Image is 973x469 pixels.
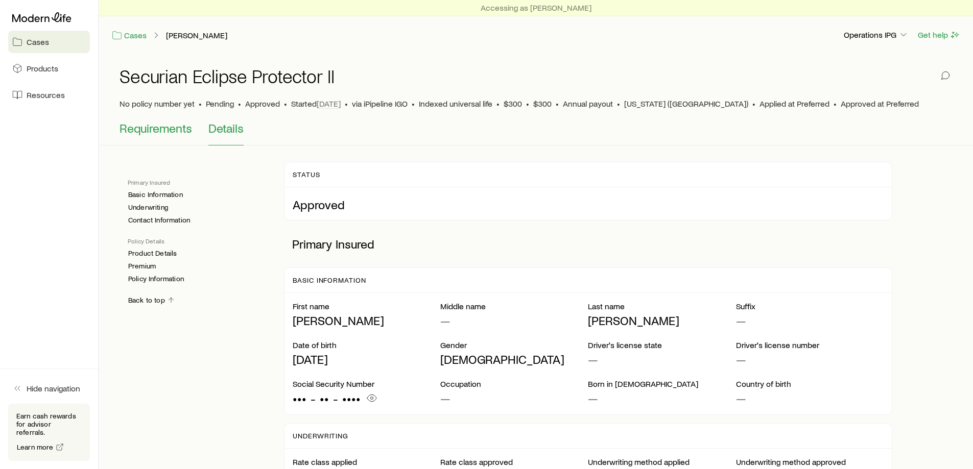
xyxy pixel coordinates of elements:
p: — [440,313,588,328]
div: Application details tabs [120,121,953,145]
span: • [345,98,348,109]
p: [DEMOGRAPHIC_DATA] [440,352,588,366]
span: Annual payout [563,98,613,109]
span: [US_STATE] ([GEOGRAPHIC_DATA]) [624,98,748,109]
a: Products [8,57,90,80]
a: Premium [128,262,156,270]
span: $300 [504,98,522,109]
p: — [440,391,588,405]
p: [DATE] [293,352,440,366]
p: Status [293,170,320,179]
span: • [284,98,287,109]
p: Social Security Number [293,379,440,389]
span: Products [27,63,58,73]
p: Driver's license state [588,340,735,350]
p: Underwriting method approved [736,457,884,467]
p: — [736,391,884,405]
span: • [238,98,241,109]
p: Primary Insured [284,229,892,259]
span: • [752,98,755,109]
span: • [199,98,202,109]
a: Product Details [128,249,177,258]
span: Hide navigation [27,383,80,393]
button: Operations IPG [843,29,909,41]
p: Basic Information [293,276,366,284]
p: First name [293,301,440,311]
p: Suffix [736,301,884,311]
p: — [736,313,884,328]
a: [PERSON_NAME] [165,31,228,40]
p: Underwriting method applied [588,457,735,467]
span: Cases [27,37,49,47]
p: Earn cash rewards for advisor referrals. [16,412,82,436]
span: •• [320,391,329,406]
a: Resources [8,84,90,106]
span: • [412,98,415,109]
p: Primary Insured [128,178,268,186]
span: Learn more [17,443,54,451]
button: Get help [917,29,961,41]
p: Date of birth [293,340,440,350]
p: — [736,352,884,366]
span: • [617,98,620,109]
span: - [333,391,338,406]
p: Operations IPG [844,30,909,40]
span: via iPipeline IGO [352,98,408,109]
h1: Securian Eclipse Protector II [120,66,334,86]
span: $300 [533,98,552,109]
p: Driver's license number [736,340,884,350]
span: Indexed universal life [419,98,492,109]
span: ••• [293,391,306,406]
p: — [588,352,735,366]
p: Gender [440,340,588,350]
a: Policy Information [128,275,184,283]
p: Rate class applied [293,457,440,467]
p: — [588,391,735,405]
span: Details [208,121,244,135]
p: Occupation [440,379,588,389]
span: Requirements [120,121,192,135]
p: Underwriting [293,432,349,440]
p: Policy Details [128,237,268,245]
p: Middle name [440,301,588,311]
p: Approved [293,198,884,212]
span: •••• [342,391,361,406]
span: Approved [245,98,280,109]
p: Rate class approved [440,457,588,467]
a: Contact Information [128,216,191,225]
a: Back to top [128,295,176,305]
p: Last name [588,301,735,311]
p: Born in [DEMOGRAPHIC_DATA] [588,379,735,389]
p: [PERSON_NAME] [588,313,735,328]
p: [PERSON_NAME] [293,313,440,328]
span: Approved at Preferred [841,98,919,109]
span: Resources [27,90,65,100]
span: • [526,98,529,109]
p: Started [291,98,341,109]
span: No policy number yet [120,98,195,109]
div: Earn cash rewards for advisor referrals.Learn more [8,404,90,461]
span: [DATE] [317,98,341,109]
span: • [496,98,500,109]
button: Hide navigation [8,377,90,400]
span: - [311,391,316,406]
span: • [556,98,559,109]
p: Pending [206,98,234,109]
a: Underwriting [128,203,169,212]
p: Accessing as [PERSON_NAME] [481,3,591,13]
p: Country of birth [736,379,884,389]
a: Basic Information [128,190,183,199]
a: Cases [8,31,90,53]
span: • [834,98,837,109]
span: Applied at Preferred [760,98,829,109]
a: Cases [111,30,147,41]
